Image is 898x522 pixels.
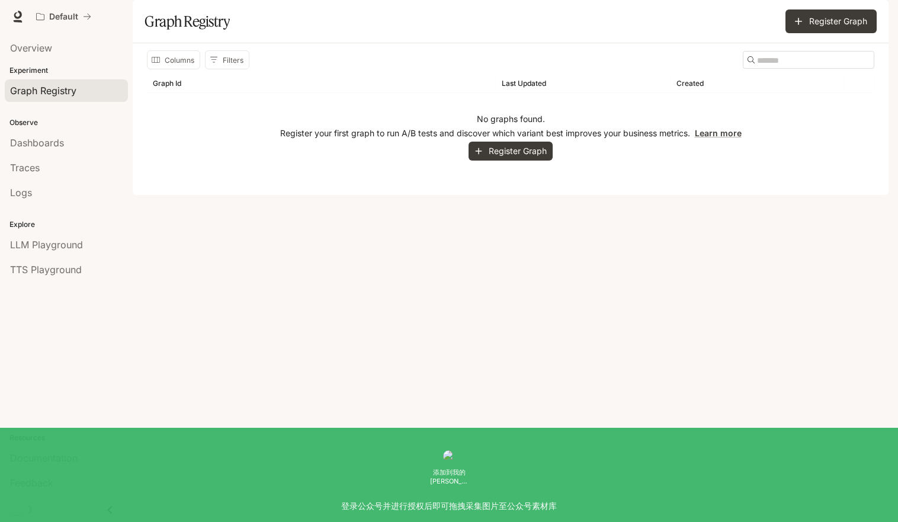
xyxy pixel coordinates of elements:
p: No graphs found. [477,113,545,125]
button: All workspaces [31,5,97,28]
div: Created [676,79,704,88]
p: Register your first graph to run A/B tests and discover which variant best improves your business... [280,127,742,139]
div: Search [743,51,874,69]
button: Show filters [205,50,249,69]
button: Select columns [147,50,200,69]
h1: Graph Registry [145,9,230,33]
button: Register Graph [469,142,553,161]
a: Learn more [695,128,742,138]
div: Graph Id [153,79,181,88]
div: Last Updated [502,79,546,88]
button: Register Graph [785,9,877,33]
p: Default [49,12,78,22]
